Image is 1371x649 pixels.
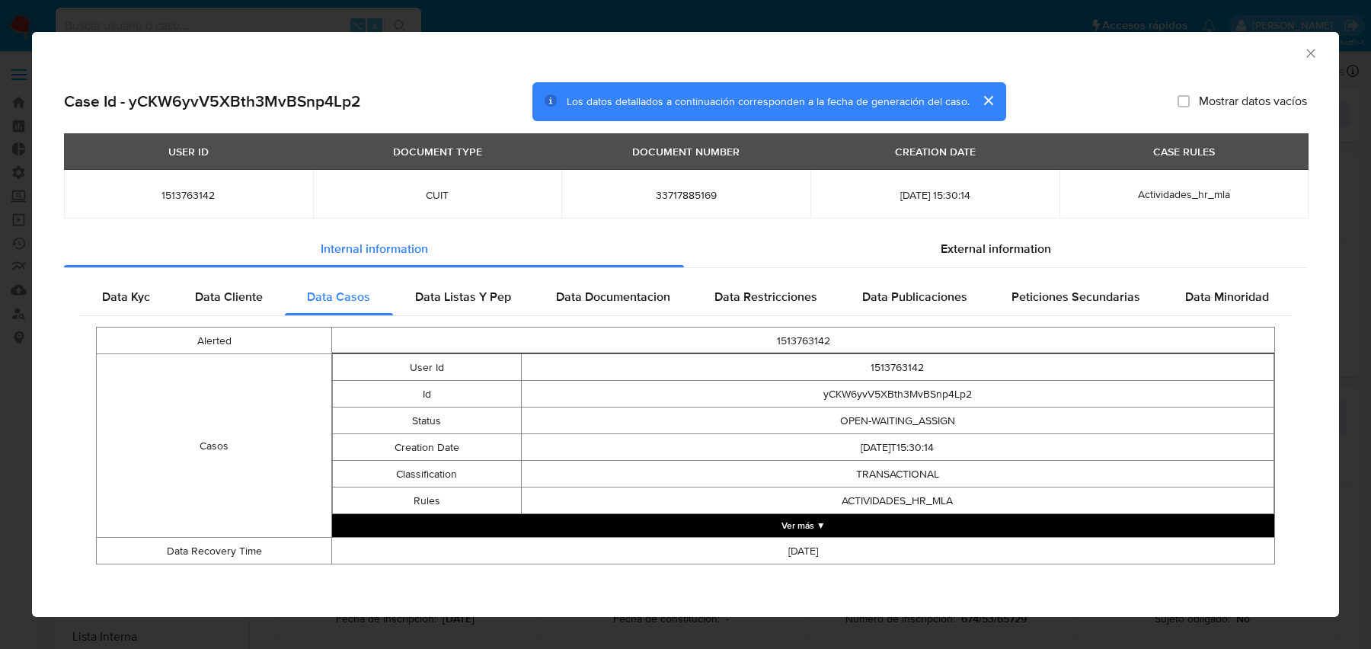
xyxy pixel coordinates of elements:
span: Data Cliente [195,288,263,305]
span: 33717885169 [580,188,792,202]
span: Data Minoridad [1185,288,1269,305]
td: 1513763142 [332,328,1275,354]
td: Classification [333,461,521,488]
span: CUIT [331,188,544,202]
div: DOCUMENT TYPE [384,139,491,165]
div: CASE RULES [1144,139,1224,165]
div: Detailed internal info [80,279,1291,315]
button: cerrar [970,82,1006,119]
span: Peticiones Secundarias [1011,288,1140,305]
div: CREATION DATE [886,139,985,165]
span: Los datos detallados a continuación corresponden a la fecha de generación del caso. [567,94,970,109]
td: Id [333,381,521,408]
td: Rules [333,488,521,514]
span: Data Kyc [102,288,150,305]
div: DOCUMENT NUMBER [623,139,749,165]
span: External information [941,240,1051,257]
span: Data Documentacion [556,288,670,305]
td: Alerted [97,328,332,354]
td: [DATE] [332,538,1275,564]
button: Expand array [332,514,1274,537]
td: Casos [97,354,332,538]
div: Detailed info [64,231,1307,267]
span: Internal information [321,240,428,257]
input: Mostrar datos vacíos [1178,95,1190,107]
td: User Id [333,354,521,381]
td: [DATE]T15:30:14 [521,434,1274,461]
span: Data Listas Y Pep [415,288,511,305]
span: Actividades_hr_mla [1138,187,1230,202]
div: USER ID [159,139,218,165]
td: ACTIVIDADES_HR_MLA [521,488,1274,514]
button: Cerrar ventana [1303,46,1317,59]
td: Status [333,408,521,434]
td: Creation Date [333,434,521,461]
td: OPEN-WAITING_ASSIGN [521,408,1274,434]
span: Data Casos [307,288,370,305]
span: [DATE] 15:30:14 [829,188,1041,202]
span: Mostrar datos vacíos [1199,94,1307,109]
span: 1513763142 [82,188,295,202]
td: TRANSACTIONAL [521,461,1274,488]
span: Data Publicaciones [862,288,967,305]
h2: Case Id - yCKW6yvV5XBth3MvBSnp4Lp2 [64,91,361,111]
td: 1513763142 [521,354,1274,381]
div: closure-recommendation-modal [32,32,1339,617]
td: Data Recovery Time [97,538,332,564]
span: Data Restricciones [714,288,817,305]
td: yCKW6yvV5XBth3MvBSnp4Lp2 [521,381,1274,408]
